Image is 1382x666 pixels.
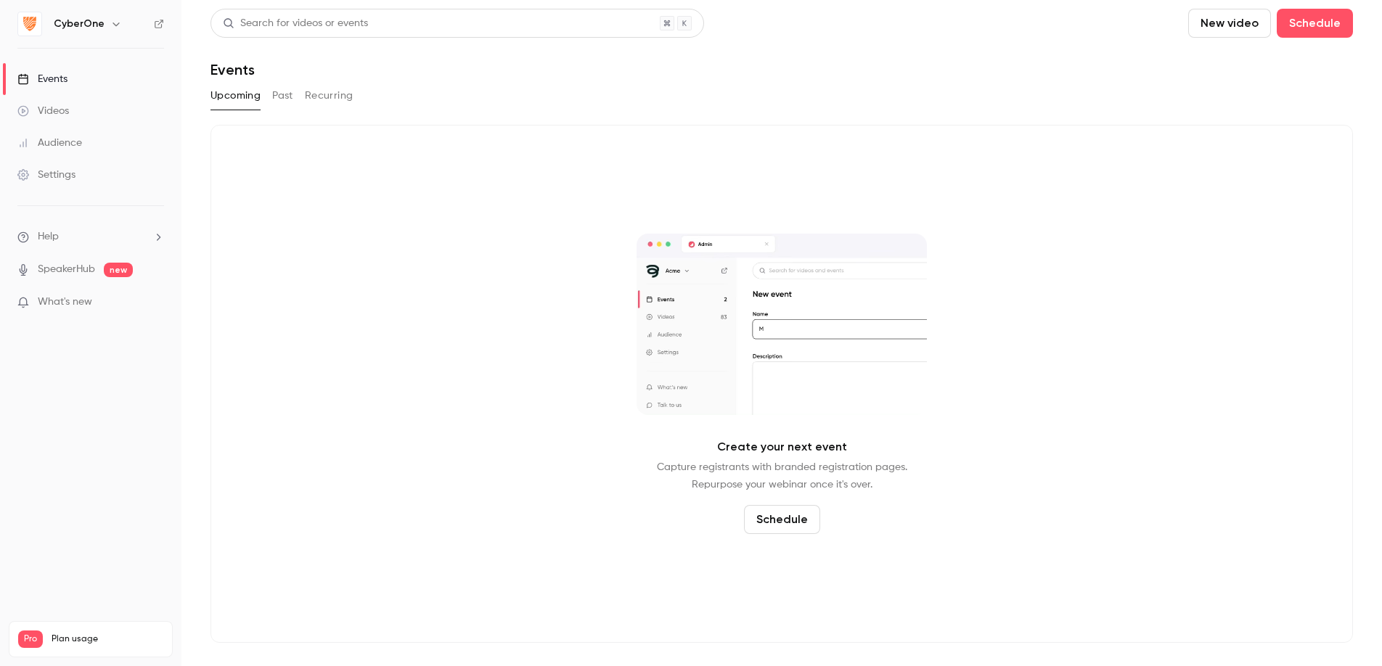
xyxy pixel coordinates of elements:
p: Create your next event [717,438,847,456]
span: Help [38,229,59,244]
span: Pro [18,630,43,648]
button: Upcoming [210,84,261,107]
button: Schedule [1277,9,1353,38]
li: help-dropdown-opener [17,229,164,244]
h1: Events [210,61,255,78]
h6: CyberOne [54,17,105,31]
button: Recurring [305,84,353,107]
button: Past [272,84,293,107]
div: Settings [17,168,75,182]
span: Plan usage [52,633,163,645]
button: Schedule [744,505,820,534]
button: New video [1188,9,1271,38]
div: Videos [17,104,69,118]
p: Capture registrants with branded registration pages. Repurpose your webinar once it's over. [657,459,907,493]
div: Audience [17,136,82,150]
span: new [104,263,133,277]
a: SpeakerHub [38,262,95,277]
div: Search for videos or events [223,16,368,31]
span: What's new [38,295,92,310]
img: CyberOne [18,12,41,36]
div: Events [17,72,68,86]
